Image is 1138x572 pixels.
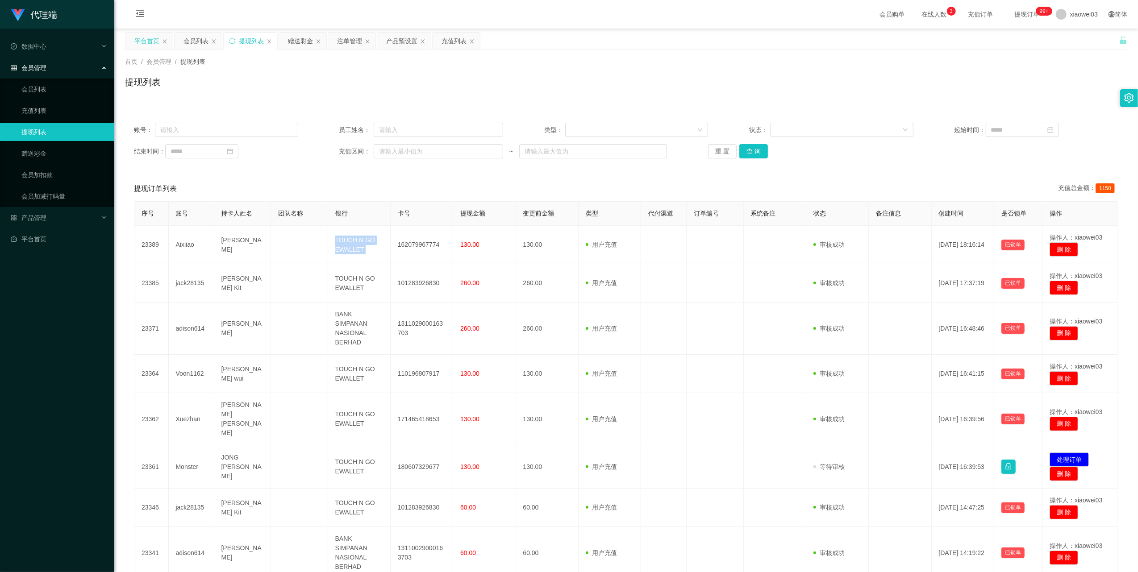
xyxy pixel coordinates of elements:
[516,489,579,527] td: 60.00
[1050,272,1102,279] span: 操作人：xiaowei03
[134,33,159,50] div: 平台首页
[1119,36,1127,44] i: 图标: unlock
[955,125,986,135] span: 起始时间：
[141,58,143,65] span: /
[939,210,964,217] span: 创建时间
[460,463,479,470] span: 130.00
[1010,11,1044,17] span: 提现订单
[694,210,719,217] span: 订单编号
[586,549,617,556] span: 用户充值
[932,226,994,264] td: [DATE] 18:16:14
[1050,551,1078,565] button: 删 除
[278,210,303,217] span: 团队名称
[386,33,417,50] div: 产品预设置
[214,355,271,393] td: [PERSON_NAME] wui
[516,393,579,445] td: 130.00
[813,463,845,470] span: 等待审核
[335,210,348,217] span: 银行
[751,210,776,217] span: 系统备注
[11,215,17,221] i: 图标: appstore-o
[516,445,579,489] td: 130.00
[460,279,479,286] span: 260.00
[516,303,579,355] td: 260.00
[175,58,177,65] span: /
[374,144,503,158] input: 请输入最小值为
[932,264,994,303] td: [DATE] 17:37:19
[214,489,271,527] td: [PERSON_NAME] Kit
[11,43,46,50] span: 数据中心
[1001,240,1025,250] button: 已锁单
[932,303,994,355] td: [DATE] 16:48:46
[442,33,467,50] div: 充值列表
[460,325,479,332] span: 260.00
[586,279,617,286] span: 用户充值
[229,38,235,44] i: 图标: sync
[288,33,313,50] div: 赠送彩金
[1050,210,1062,217] span: 操作
[708,144,737,158] button: 重 置
[519,144,667,158] input: 请输入最大值为
[1050,234,1102,241] span: 操作人：xiaowei03
[169,393,214,445] td: Xuezhan
[214,264,271,303] td: [PERSON_NAME] Kit
[169,226,214,264] td: Aixiiao
[134,226,169,264] td: 23389
[328,355,391,393] td: TOUCH N GO EWALLET
[1050,242,1078,257] button: 删 除
[586,325,617,332] span: 用户充值
[1047,127,1054,133] i: 图标: calendar
[813,504,845,511] span: 审核成功
[221,210,253,217] span: 持卡人姓名
[950,7,953,16] p: 3
[134,489,169,527] td: 23346
[11,230,107,248] a: 图标: dashboard平台首页
[30,0,57,29] h1: 代理端
[813,210,826,217] span: 状态
[420,39,425,44] i: 图标: close
[1050,467,1078,481] button: 删 除
[183,33,208,50] div: 会员列表
[162,39,167,44] i: 图标: close
[1109,11,1115,17] i: 图标: global
[21,145,107,162] a: 赠送彩金
[339,125,373,135] span: 员工姓名：
[227,148,233,154] i: 图标: calendar
[398,210,410,217] span: 卡号
[328,489,391,527] td: TOUCH N GO EWALLET
[648,210,673,217] span: 代付渠道
[169,264,214,303] td: jack28135
[1001,369,1025,379] button: 已锁单
[1050,318,1102,325] span: 操作人：xiaowei03
[11,214,46,221] span: 产品管理
[1001,210,1026,217] span: 是否锁单
[211,39,217,44] i: 图标: close
[460,370,479,377] span: 130.00
[391,303,453,355] td: 1311029000163703
[134,264,169,303] td: 23385
[391,393,453,445] td: 171465418653
[337,33,362,50] div: 注单管理
[239,33,264,50] div: 提现列表
[125,0,155,29] i: 图标: menu-fold
[391,489,453,527] td: 101283926830
[328,303,391,355] td: BANK SIMPANAN NASIONAL BERHAD
[214,226,271,264] td: [PERSON_NAME]
[391,226,453,264] td: 162079967774
[697,127,703,133] i: 图标: down
[21,102,107,120] a: 充值列表
[339,147,373,156] span: 充值区间：
[947,7,956,16] sup: 3
[1001,414,1025,424] button: 已锁单
[176,210,188,217] span: 账号
[11,65,17,71] i: 图标: table
[813,279,845,286] span: 审核成功
[1124,93,1134,103] i: 图标: setting
[586,415,617,423] span: 用户充值
[328,264,391,303] td: TOUCH N GO EWALLET
[134,125,155,135] span: 账号：
[1050,505,1078,519] button: 删 除
[21,80,107,98] a: 会员列表
[155,123,298,137] input: 请输入
[586,504,617,511] span: 用户充值
[1001,547,1025,558] button: 已锁单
